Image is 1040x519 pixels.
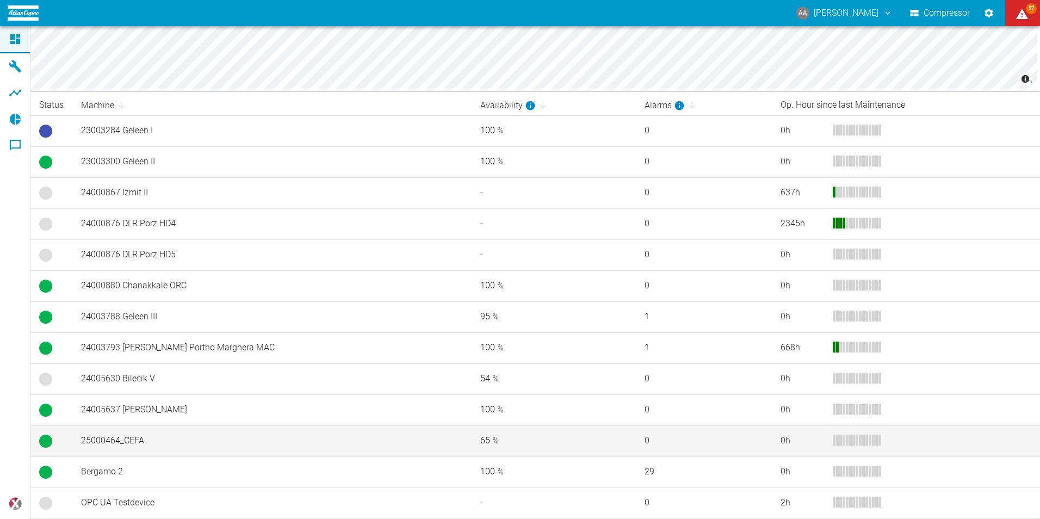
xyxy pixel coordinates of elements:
div: 668 h [781,342,824,354]
td: 24000867 Izmit II [72,177,472,208]
div: 0 h [781,280,824,292]
td: 0 [636,208,772,239]
span: Machine [81,99,128,112]
td: 0 [636,177,772,208]
span: Running [39,311,52,324]
div: 0 h [781,435,824,447]
td: 0 [636,115,772,146]
span: Running [39,342,52,355]
th: Op. Hour since last Maintenance [772,95,1040,115]
td: 23003284 Geleen I [72,115,472,146]
td: 29 [636,456,772,487]
td: 54 % [472,363,636,394]
td: 100 % [472,456,636,487]
td: 0 [636,146,772,177]
button: anthony.andrews@atlascopco.com [795,3,894,23]
div: 0 h [781,156,824,168]
td: 100 % [472,270,636,301]
div: 0 h [781,404,824,416]
img: logo [8,5,39,20]
div: 0 h [781,125,824,137]
span: No Data [39,218,52,231]
span: Ready to run [39,125,52,138]
td: 65 % [472,425,636,456]
th: Status [30,95,72,115]
td: 0 [636,394,772,425]
div: AA [796,7,809,20]
div: 637 h [781,187,824,199]
td: 24005630 Bilecik V [72,363,472,394]
td: OPC UA Testdevice [72,487,472,518]
td: 24000876 DLR Porz HD5 [72,239,472,270]
img: Xplore Logo [9,497,22,510]
td: 95 % [472,301,636,332]
span: No Data [39,249,52,262]
td: 1 [636,332,772,363]
div: 0 h [781,249,824,261]
td: 23003300 Geleen II [72,146,472,177]
td: 100 % [472,146,636,177]
button: Compressor [908,3,973,23]
td: 100 % [472,332,636,363]
td: 24003788 Geleen III [72,301,472,332]
td: - [472,177,636,208]
td: 100 % [472,115,636,146]
td: 24005637 [PERSON_NAME] [72,394,472,425]
div: 2345 h [781,218,824,230]
td: 24003793 [PERSON_NAME] Portho Marghera MAC [72,332,472,363]
span: No Data [39,373,52,386]
div: 0 h [781,311,824,323]
td: 0 [636,487,772,518]
td: 24000880 Chanakkale ORC [72,270,472,301]
span: 57 [1026,3,1037,14]
span: Running [39,404,52,417]
div: 0 h [781,373,824,385]
td: 0 [636,363,772,394]
div: 2 h [781,497,824,509]
div: 0 h [781,466,824,478]
td: 1 [636,301,772,332]
span: Running [39,435,52,448]
td: - [472,487,636,518]
span: Running [39,280,52,293]
td: 0 [636,239,772,270]
td: 100 % [472,394,636,425]
td: - [472,239,636,270]
div: calculated for the last 7 days [645,99,685,112]
button: Settings [979,3,999,23]
td: Bergamo 2 [72,456,472,487]
td: 24000876 DLR Porz HD4 [72,208,472,239]
span: Running [39,466,52,479]
span: Running [39,156,52,169]
td: 0 [636,270,772,301]
span: No Data [39,187,52,200]
span: No Data [39,497,52,510]
div: calculated for the last 7 days [480,99,536,112]
td: 0 [636,425,772,456]
td: 25000464_CEFA [72,425,472,456]
td: - [472,208,636,239]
